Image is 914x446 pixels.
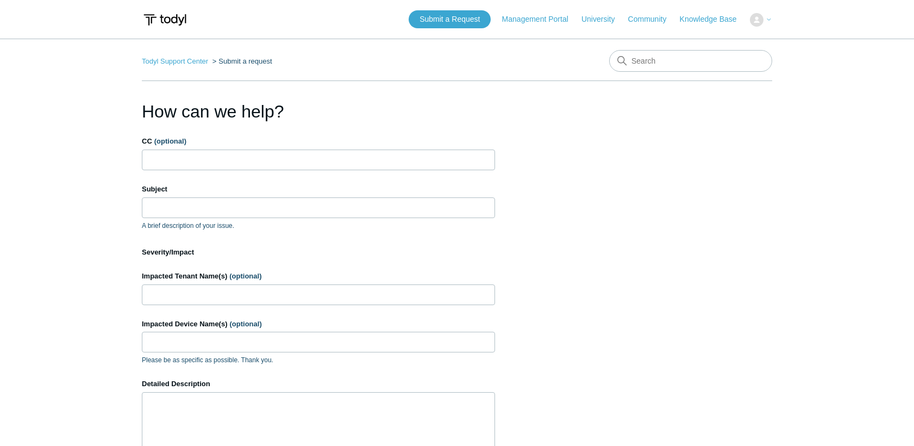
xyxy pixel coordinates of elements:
[628,14,678,25] a: Community
[502,14,579,25] a: Management Portal
[154,137,186,145] span: (optional)
[142,355,495,365] p: Please be as specific as possible. Thank you.
[210,57,272,65] li: Submit a request
[142,319,495,330] label: Impacted Device Name(s)
[409,10,491,28] a: Submit a Request
[609,50,772,72] input: Search
[142,57,208,65] a: Todyl Support Center
[142,271,495,282] label: Impacted Tenant Name(s)
[142,379,495,389] label: Detailed Description
[142,136,495,147] label: CC
[229,272,261,280] span: (optional)
[142,247,495,258] label: Severity/Impact
[142,221,495,231] p: A brief description of your issue.
[142,57,210,65] li: Todyl Support Center
[680,14,748,25] a: Knowledge Base
[142,98,495,125] h1: How can we help?
[142,10,188,30] img: Todyl Support Center Help Center home page
[581,14,625,25] a: University
[142,184,495,195] label: Subject
[230,320,262,328] span: (optional)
